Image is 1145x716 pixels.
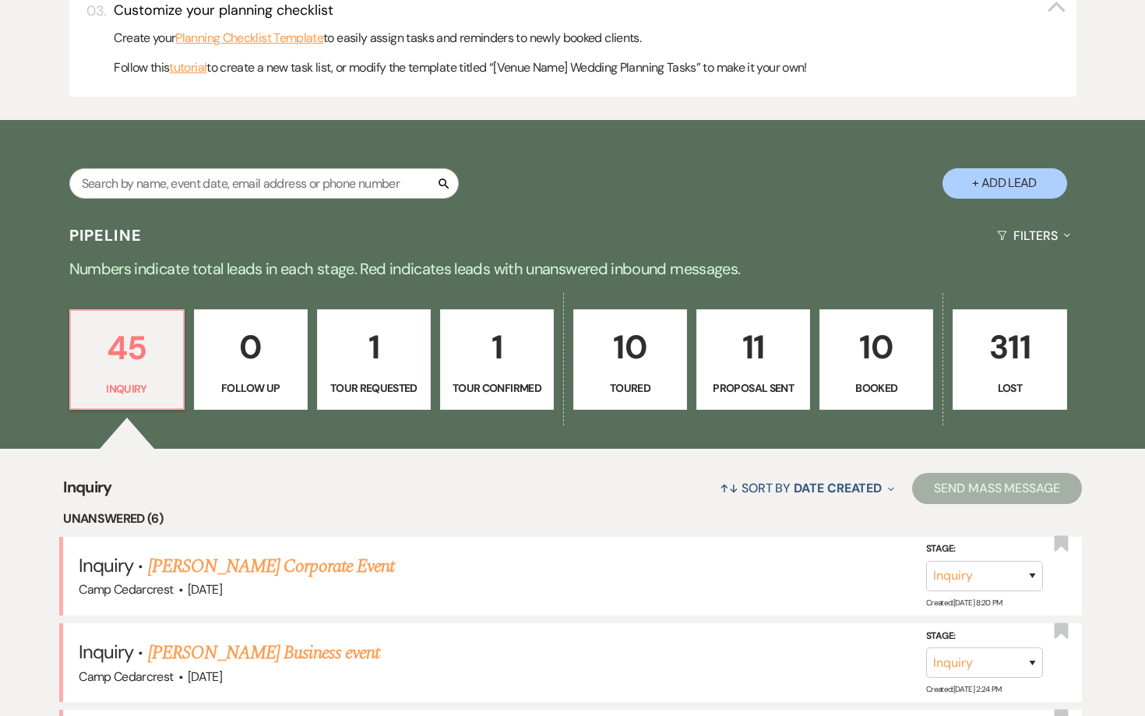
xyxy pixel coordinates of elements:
[327,321,421,373] p: 1
[204,321,298,373] p: 0
[188,581,222,598] span: [DATE]
[583,379,677,397] p: Toured
[450,321,544,373] p: 1
[79,640,133,664] span: Inquiry
[953,309,1066,411] a: 311Lost
[79,668,173,685] span: Camp Cedarcrest
[69,224,143,246] h3: Pipeline
[450,379,544,397] p: Tour Confirmed
[720,480,738,496] span: ↑↓
[114,1,1066,20] button: Customize your planning checklist
[79,581,173,598] span: Camp Cedarcrest
[63,475,112,509] span: Inquiry
[912,473,1082,504] button: Send Mass Message
[819,309,933,411] a: 10Booked
[148,639,379,667] a: [PERSON_NAME] Business event
[440,309,554,411] a: 1Tour Confirmed
[830,321,923,373] p: 10
[926,627,1043,644] label: Stage:
[80,380,174,397] p: Inquiry
[114,1,333,20] h3: Customize your planning checklist
[991,215,1076,256] button: Filters
[175,28,323,48] a: Planning Checklist Template
[583,321,677,373] p: 10
[63,509,1082,529] li: Unanswered (6)
[317,309,431,411] a: 1Tour Requested
[169,58,206,78] a: tutorial
[79,553,133,577] span: Inquiry
[80,322,174,374] p: 45
[12,256,1133,281] p: Numbers indicate total leads in each stage. Red indicates leads with unanswered inbound messages.
[204,379,298,397] p: Follow Up
[188,668,222,685] span: [DATE]
[69,168,459,199] input: Search by name, event date, email address or phone number
[794,480,882,496] span: Date Created
[573,309,687,411] a: 10Toured
[148,552,394,580] a: [PERSON_NAME] Corporate Event
[942,168,1067,199] button: + Add Lead
[696,309,810,411] a: 11Proposal Sent
[926,541,1043,558] label: Stage:
[713,467,900,509] button: Sort By Date Created
[963,379,1056,397] p: Lost
[327,379,421,397] p: Tour Requested
[706,321,800,373] p: 11
[963,321,1056,373] p: 311
[706,379,800,397] p: Proposal Sent
[114,58,1066,78] p: Follow this to create a new task list, or modify the template titled “[Venue Name] Wedding Planni...
[114,28,1066,48] p: Create your to easily assign tasks and reminders to newly booked clients.
[926,684,1002,694] span: Created: [DATE] 2:24 PM
[926,598,1002,608] span: Created: [DATE] 8:20 PM
[830,379,923,397] p: Booked
[69,309,185,411] a: 45Inquiry
[194,309,308,411] a: 0Follow Up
